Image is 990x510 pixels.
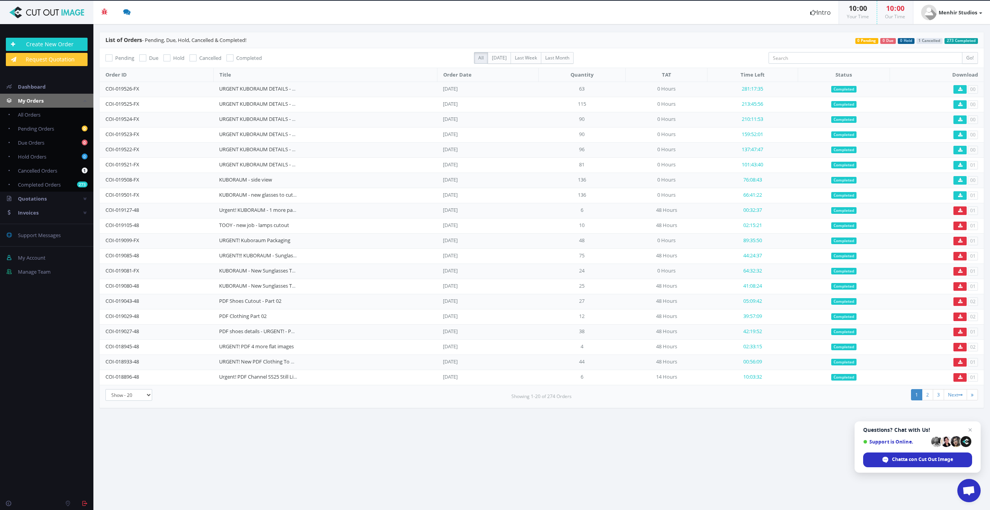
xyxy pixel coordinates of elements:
[890,68,984,82] th: Download
[437,370,538,385] td: [DATE]
[437,173,538,188] td: [DATE]
[538,127,626,142] td: 90
[538,157,626,173] td: 81
[944,38,978,44] span: 273 Completed
[18,181,61,188] span: Completed Orders
[707,127,798,142] td: 159:52:01
[707,309,798,324] td: 39:57:09
[913,1,990,24] a: Menhir Studios
[707,248,798,264] td: 44:24:37
[626,97,707,112] td: 0 Hours
[105,85,139,92] a: COI-019526-FX
[831,268,857,275] span: Completed
[538,233,626,248] td: 48
[855,38,879,44] span: 0 Pending
[707,97,798,112] td: 213:45:56
[105,313,139,320] a: COI-019029-48
[626,279,707,294] td: 48 Hours
[437,294,538,309] td: [DATE]
[538,142,626,157] td: 96
[219,115,308,122] a: URGENT KUBORAUM DETAILS - Part 04
[626,339,707,355] td: 48 Hours
[538,248,626,264] td: 75
[707,355,798,370] td: 00:56:09
[831,101,857,108] span: Completed
[18,139,44,146] span: Due Orders
[105,37,246,44] span: - Pending, Due, Hold, Cancelled & Completed!
[541,52,574,64] label: Last Month
[831,116,857,123] span: Completed
[538,97,626,112] td: 115
[626,112,707,127] td: 0 Hours
[626,142,707,157] td: 0 Hours
[626,233,707,248] td: 0 Hours
[105,343,139,350] a: COI-018945-48
[437,233,538,248] td: [DATE]
[707,142,798,157] td: 137:47:47
[538,264,626,279] td: 24
[105,252,139,259] a: COI-019085-48
[933,389,944,400] a: 3
[831,238,857,245] span: Completed
[199,54,221,61] span: Cancelled
[105,206,139,213] a: COI-019127-48
[219,328,304,335] a: PDF shoes details - URGENT! - Part 02
[626,188,707,203] td: 0 Hours
[707,279,798,294] td: 41:08:24
[831,147,857,154] span: Completed
[105,176,139,183] a: COI-019508-FX
[219,297,281,304] a: PDF Shoes Cutout - Part 02
[437,82,538,97] td: [DATE]
[538,279,626,294] td: 25
[105,100,139,107] a: COI-019525-FX
[437,68,538,82] th: Order Date
[105,161,139,168] a: COI-019521-FX
[82,154,88,159] b: 0
[437,279,538,294] td: [DATE]
[105,267,139,274] a: COI-019081-FX
[219,252,342,259] a: URGENT!!! KUBORAUM - Sunglasses Details To Cutout
[538,294,626,309] td: 27
[911,389,922,400] a: 1
[77,182,88,187] b: 273
[219,146,308,153] a: URGENT KUBORAUM DETAILS - Part 02
[847,13,869,20] small: Your Time
[921,5,937,20] img: user_default.jpg
[626,248,707,264] td: 48 Hours
[707,324,798,339] td: 42:19:52
[82,140,88,145] b: 0
[863,452,972,467] span: Chatta con Cut Out Image
[18,209,39,216] span: Invoices
[105,115,139,122] a: COI-019524-FX
[105,222,139,229] a: COI-019105-48
[922,389,933,400] a: 2
[105,131,139,138] a: COI-019523-FX
[626,82,707,97] td: 0 Hours
[219,267,327,274] a: KUBORAUM - New Sunglasses To Cutout [SIDE]
[626,355,707,370] td: 48 Hours
[626,157,707,173] td: 0 Hours
[626,68,707,82] th: TAT
[626,309,707,324] td: 48 Hours
[626,370,707,385] td: 14 Hours
[831,253,857,260] span: Completed
[474,52,488,64] label: All
[105,358,139,365] a: COI-018933-48
[437,264,538,279] td: [DATE]
[707,82,798,97] td: 281:17:35
[437,112,538,127] td: [DATE]
[219,343,294,350] a: URGENT! PDF 4 more flat images
[105,282,139,289] a: COI-019080-48
[939,9,977,16] strong: Menhir Studios
[831,86,857,93] span: Completed
[219,100,308,107] a: URGENT KUBORAUM DETAILS - Part 05
[437,248,538,264] td: [DATE]
[18,83,46,90] span: Dashboard
[488,52,511,64] label: [DATE]
[863,427,972,433] span: Questions? Chat with Us!
[6,53,88,66] a: Request Quotation
[626,218,707,233] td: 48 Hours
[798,68,890,82] th: Status
[511,393,572,400] small: Showing 1-20 of 274 Orders
[831,207,857,214] span: Completed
